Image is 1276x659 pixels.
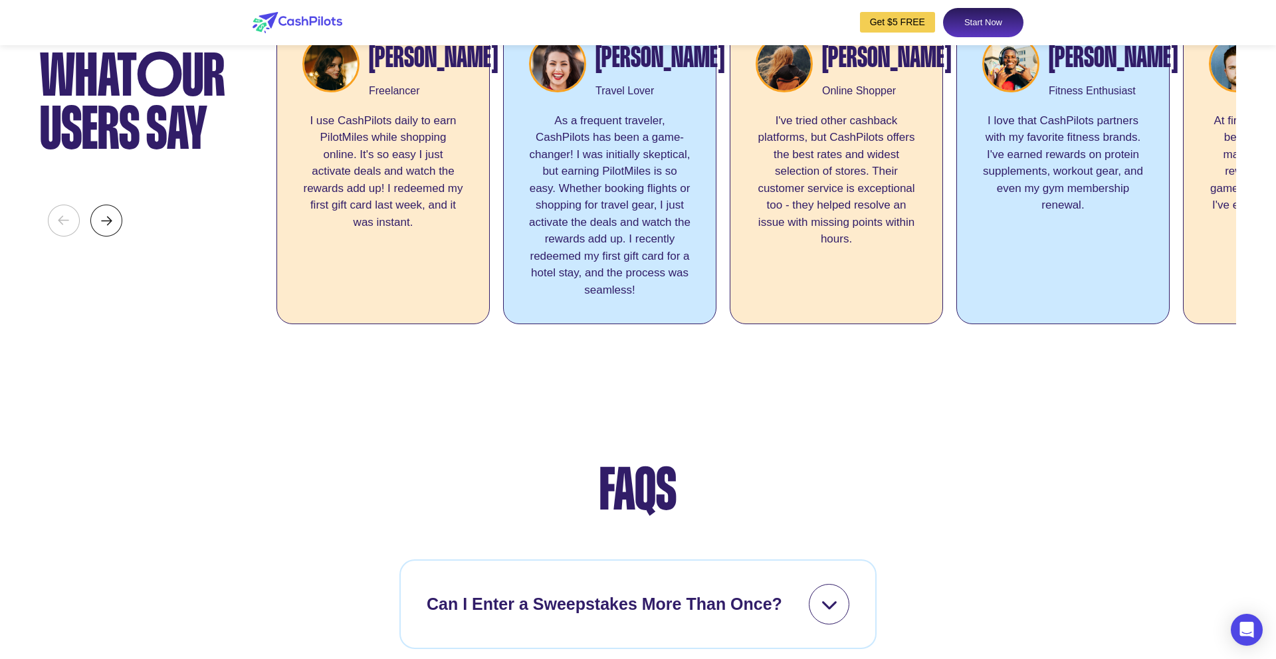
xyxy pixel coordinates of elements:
[369,35,498,80] div: [PERSON_NAME]
[1049,83,1178,99] div: Fitness Enthusiast
[302,112,464,299] div: I use CashPilots daily to earn PilotMiles while shopping online. It's so easy I just activate dea...
[1049,35,1178,80] div: [PERSON_NAME]
[756,35,813,92] img: offer
[369,83,498,99] div: Freelancer
[302,35,360,92] img: offer
[48,205,80,236] img: scroll left
[253,12,342,33] img: logo
[822,35,951,80] div: [PERSON_NAME]
[943,8,1023,37] a: Start Now
[40,49,232,155] div: What ur users say
[529,35,586,92] img: offer
[595,83,724,99] div: Travel Lover
[427,592,782,617] div: Can I Enter a Sweepstakes More Than Once?
[822,83,951,99] div: Online Shopper
[595,35,724,80] div: [PERSON_NAME]
[1209,35,1266,92] img: offer
[982,112,1144,299] div: I love that CashPilots partners with my favorite fitness brands. I've earned rewards on protein s...
[1231,614,1263,646] div: Open Intercom Messenger
[529,112,691,299] div: As a frequent traveler, CashPilots has been a game-changer! I was initially skeptical, but earnin...
[860,12,935,33] a: Get $5 FREE
[137,46,182,105] span: O
[756,112,917,299] div: I've tried other cashback platforms, but CashPilots offers the best rates and widest selection of...
[90,205,122,236] img: scroll right
[982,35,1039,92] img: offer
